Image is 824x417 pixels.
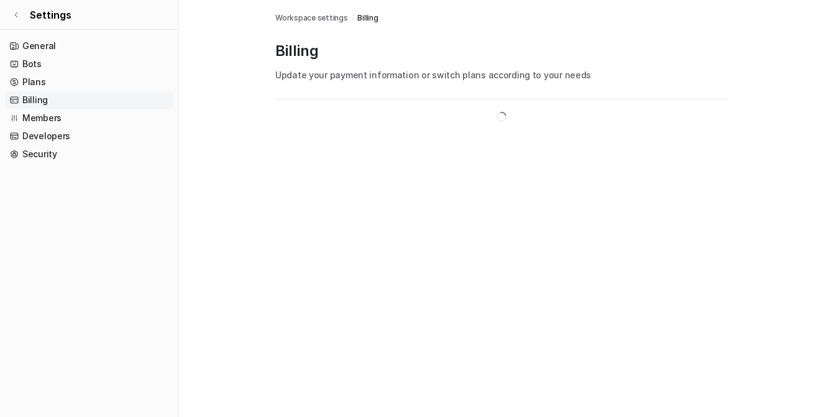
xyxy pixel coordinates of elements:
[275,68,728,81] p: Update your payment information or switch plans according to your needs
[5,73,173,91] a: Plans
[275,41,728,61] p: Billing
[5,37,173,55] a: General
[275,12,348,24] a: Workspace settings
[5,145,173,163] a: Security
[5,127,173,145] a: Developers
[352,12,354,24] span: /
[5,55,173,73] a: Bots
[5,109,173,127] a: Members
[30,7,71,22] span: Settings
[357,12,378,24] a: Billing
[5,91,173,109] a: Billing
